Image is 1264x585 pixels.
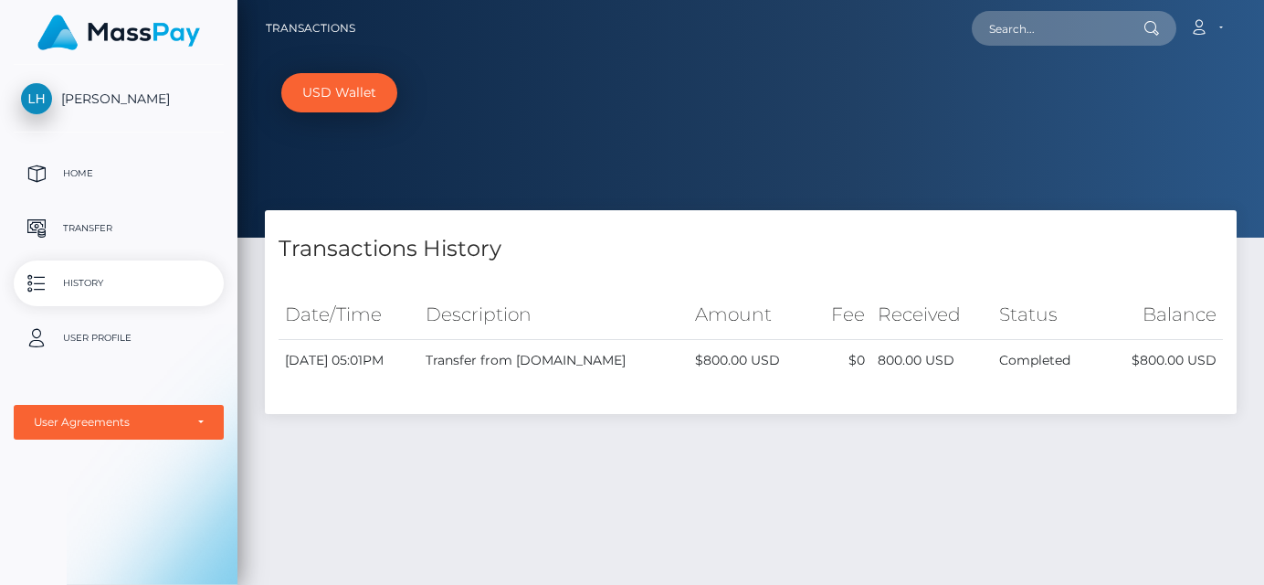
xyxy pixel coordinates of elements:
[419,290,689,340] th: Description
[813,340,872,382] td: $0
[14,206,224,251] a: Transfer
[689,290,812,340] th: Amount
[993,340,1099,382] td: Completed
[14,261,224,306] a: History
[14,90,224,107] span: [PERSON_NAME]
[871,290,993,340] th: Received
[972,11,1143,46] input: Search...
[279,233,1223,265] h4: Transactions History
[14,151,224,197] a: Home
[21,215,216,242] p: Transfer
[993,290,1099,340] th: Status
[21,324,216,352] p: User Profile
[14,405,224,440] button: User Agreements
[1100,290,1224,340] th: Balance
[266,9,355,48] a: Transactions
[21,160,216,187] p: Home
[279,340,419,382] td: [DATE] 05:01PM
[1100,340,1224,382] td: $800.00 USD
[281,73,397,112] a: USD Wallet
[871,340,993,382] td: 800.00 USD
[279,290,419,340] th: Date/Time
[21,270,216,297] p: History
[34,415,184,430] div: User Agreements
[419,340,689,382] td: Transfer from [DOMAIN_NAME]
[689,340,812,382] td: $800.00 USD
[813,290,872,340] th: Fee
[37,15,200,50] img: MassPay
[14,315,224,361] a: User Profile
